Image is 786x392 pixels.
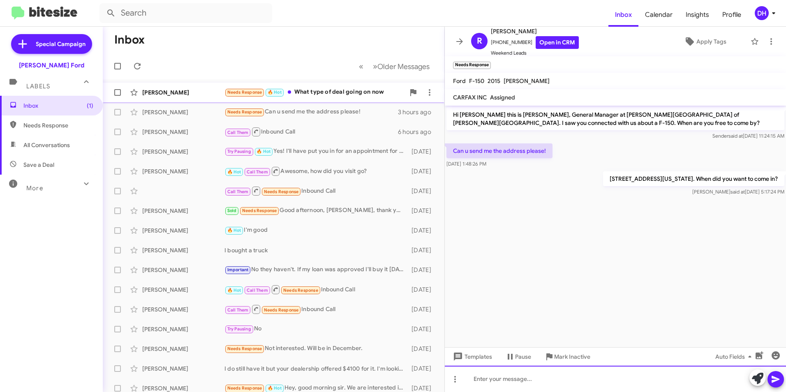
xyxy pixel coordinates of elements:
div: [PERSON_NAME] [142,167,224,175]
span: Needs Response [23,121,93,129]
span: Needs Response [283,288,318,293]
div: What type of deal going on now [224,88,405,97]
button: Mark Inactive [538,349,597,364]
div: [PERSON_NAME] [142,88,224,97]
span: Older Messages [377,62,430,71]
span: Try Pausing [227,149,251,154]
button: Next [368,58,435,75]
span: Templates [451,349,492,364]
span: Call Them [227,130,249,135]
nav: Page navigation example [354,58,435,75]
a: Inbox [608,3,638,27]
span: Save a Deal [23,161,54,169]
span: Pause [515,349,531,364]
span: Sender [DATE] 11:24:15 AM [712,133,784,139]
span: Call Them [247,288,268,293]
div: [PERSON_NAME] [142,345,224,353]
span: Labels [26,83,50,90]
div: [DATE] [408,148,438,156]
span: Try Pausing [227,326,251,332]
a: Open in CRM [536,36,579,49]
div: Not interested. Will be in December. [224,344,408,353]
span: [PERSON_NAME] [DATE] 5:17:24 PM [692,189,784,195]
span: Assigned [490,94,515,101]
p: [STREET_ADDRESS][US_STATE]. When did you want to come in? [603,171,784,186]
div: [PERSON_NAME] [142,108,224,116]
button: DH [748,6,777,20]
span: More [26,184,43,192]
span: Apply Tags [696,34,726,49]
p: Can u send me the address please! [446,143,553,158]
div: Inbound Call [224,186,408,196]
span: Needs Response [227,90,262,95]
div: 6 hours ago [398,128,438,136]
span: [PHONE_NUMBER] [491,36,579,49]
span: said at [731,189,745,195]
div: [PERSON_NAME] [142,148,224,156]
span: said at [728,133,743,139]
div: [DATE] [408,207,438,215]
div: Awesome, how did you visit go? [224,166,408,176]
div: [PERSON_NAME] [142,266,224,274]
div: [PERSON_NAME] [142,207,224,215]
span: Needs Response [242,208,277,213]
div: [PERSON_NAME] [142,286,224,294]
div: I bought a truck [224,246,408,254]
span: (1) [87,101,93,110]
div: I'm good [224,226,408,235]
span: 2015 [488,77,500,85]
span: Mark Inactive [554,349,590,364]
div: [PERSON_NAME] [142,246,224,254]
div: Yes! I'll have put you in for an appointment for 2pm and have my representative send over your co... [224,147,408,156]
span: « [359,61,363,71]
span: [DATE] 1:48:26 PM [446,161,486,167]
div: [PERSON_NAME] Ford [19,61,84,69]
div: [PERSON_NAME] [142,364,224,373]
div: [DATE] [408,266,438,274]
span: Needs Response [227,385,262,391]
span: CARFAX INC [453,94,487,101]
span: Call Them [227,189,249,194]
div: [PERSON_NAME] [142,226,224,235]
span: 🔥 Hot [268,90,282,95]
div: [DATE] [408,364,438,373]
span: [PERSON_NAME] [491,26,579,36]
button: Auto Fields [709,349,761,364]
button: Templates [445,349,499,364]
div: [PERSON_NAME] [142,325,224,333]
a: Profile [716,3,748,27]
div: [DATE] [408,167,438,175]
div: [PERSON_NAME] [142,305,224,314]
div: Inbound Call [224,304,408,314]
div: DH [755,6,769,20]
span: Call Them [247,169,268,175]
button: Pause [499,349,538,364]
span: Needs Response [264,307,299,313]
input: Search [99,3,272,23]
span: [PERSON_NAME] [504,77,550,85]
span: F-150 [469,77,484,85]
span: All Conversations [23,141,70,149]
span: Sold [227,208,237,213]
span: Call Them [227,307,249,313]
button: Previous [354,58,368,75]
div: [DATE] [408,187,438,195]
div: I do still have it but your dealership offered $4100 for it. I'm looking for more [224,364,408,373]
span: 🔥 Hot [227,228,241,233]
span: Needs Response [227,109,262,115]
div: Good afternoon, [PERSON_NAME], thank you for your text and follow up. It is a testament to Banist... [224,206,408,215]
a: Calendar [638,3,679,27]
a: Special Campaign [11,34,92,54]
div: [DATE] [408,286,438,294]
span: Important [227,267,249,272]
div: Can u send me the address please! [224,107,398,117]
div: [DATE] [408,305,438,314]
h1: Inbox [114,33,145,46]
a: Insights [679,3,716,27]
div: [DATE] [408,345,438,353]
span: Auto Fields [715,349,755,364]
